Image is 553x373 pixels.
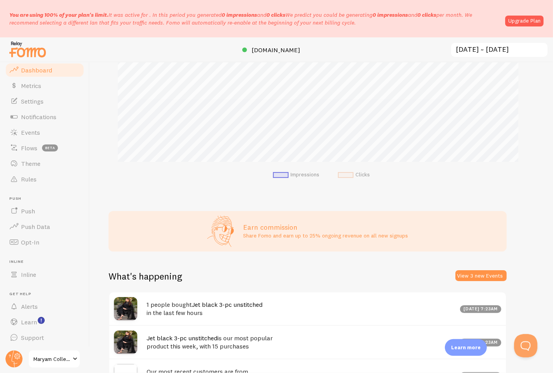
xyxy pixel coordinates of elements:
[21,66,52,74] span: Dashboard
[505,16,544,26] a: Upgrade Plan
[9,11,500,26] p: It was active for . In this period you generated We predict you could be generating per month. We...
[9,11,108,18] span: You are using 100% of your plan's limit.
[5,78,85,93] a: Metrics
[222,11,257,18] b: 0 impressions
[147,301,455,317] h4: 1 people bought in the last few hours
[373,11,436,18] span: and
[5,125,85,140] a: Events
[266,11,285,18] b: 0 clicks
[5,62,85,78] a: Dashboard
[5,203,85,219] a: Push
[192,301,262,308] a: Jet black 3-pc unstitched
[5,171,85,187] a: Rules
[243,232,408,239] p: Share Fomo and earn up to 25% ongoing revenue on all new signups
[21,318,37,326] span: Learn
[5,109,85,125] a: Notifications
[21,82,41,90] span: Metrics
[21,238,39,246] span: Opt-In
[445,339,487,356] div: Learn more
[33,354,70,364] span: Maryam Collection
[5,314,85,330] a: Learn
[21,223,50,230] span: Push Data
[455,270,507,281] button: View 3 new Events
[222,11,285,18] span: and
[21,97,44,105] span: Settings
[460,305,502,313] div: [DATE] 7:23am
[338,171,370,178] li: Clicks
[5,156,85,171] a: Theme
[243,223,408,232] h3: Earn commission
[21,334,44,341] span: Support
[147,334,217,342] a: Jet black 3-pc unstitched
[21,175,37,183] span: Rules
[42,144,58,151] span: beta
[273,171,319,178] li: Impressions
[21,113,56,121] span: Notifications
[21,271,36,278] span: Inline
[460,339,502,347] div: [DATE] 7:23am
[108,270,182,282] h2: What's happening
[5,267,85,282] a: Inline
[21,144,37,152] span: Flows
[5,234,85,250] a: Opt-In
[21,160,40,167] span: Theme
[21,128,40,136] span: Events
[28,350,80,368] a: Maryam Collection
[38,317,45,324] svg: <p>Watch New Feature Tutorials!</p>
[5,299,85,314] a: Alerts
[5,330,85,345] a: Support
[21,207,35,215] span: Push
[21,303,38,310] span: Alerts
[451,344,481,351] p: Learn more
[373,11,408,18] b: 0 impressions
[5,219,85,234] a: Push Data
[9,292,85,297] span: Get Help
[8,39,47,59] img: fomo-relay-logo-orange.svg
[9,259,85,264] span: Inline
[417,11,436,18] b: 0 clicks
[514,334,537,357] iframe: Help Scout Beacon - Open
[9,196,85,201] span: Push
[147,334,455,350] h4: is our most popular product this week, with 15 purchases
[5,93,85,109] a: Settings
[5,140,85,156] a: Flows beta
